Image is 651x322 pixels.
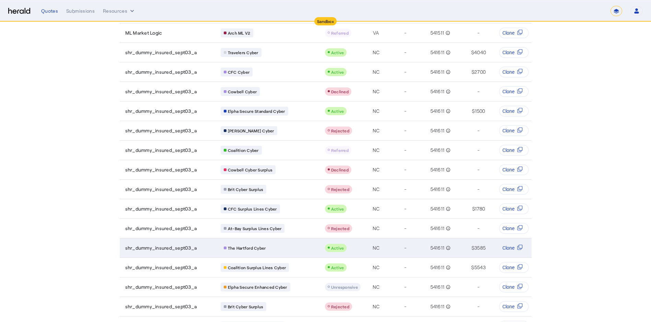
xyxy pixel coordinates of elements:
span: - [477,147,479,154]
span: Brit Cyber Surplus [228,304,264,309]
span: Clone [502,284,514,290]
span: Active [331,50,344,55]
span: Clone [502,29,514,36]
mat-icon: info_outline [444,186,451,193]
span: CFC Surplus Lines Cyber [228,206,277,212]
button: Clone [499,145,529,156]
button: Clone [499,47,529,58]
mat-icon: info_outline [444,225,451,232]
span: Clone [502,225,514,232]
span: 541611 [430,303,445,310]
span: - [404,69,406,75]
span: - [404,303,406,310]
span: - [404,147,406,154]
span: - [477,225,479,232]
mat-icon: info_outline [444,127,451,134]
span: 541611 [430,166,445,173]
span: 541611 [430,264,445,271]
span: Clone [502,147,514,154]
span: Clone [502,69,514,75]
span: NC [373,49,380,56]
span: Cowbell Cyber Surplus [228,167,272,172]
span: shr_dummy_insured_sept03_a [125,245,197,251]
span: - [404,225,406,232]
span: Active [331,109,344,114]
span: Clone [502,108,514,115]
span: Active [331,206,344,211]
span: shr_dummy_insured_sept03_a [125,49,197,56]
span: shr_dummy_insured_sept03_a [125,88,197,95]
button: Clone [499,223,529,234]
span: Declined [331,89,349,94]
button: Clone [499,301,529,312]
button: Clone [499,164,529,175]
span: Clone [502,205,514,212]
span: 4040 [474,49,486,56]
span: Rejected [331,128,349,133]
span: Active [331,70,344,74]
span: NC [373,127,380,134]
mat-icon: info_outline [444,147,451,154]
span: 541611 [430,108,445,115]
span: 541611 [430,69,445,75]
button: Clone [499,242,529,253]
span: 1500 [475,108,485,115]
span: 541611 [430,186,445,193]
mat-icon: info_outline [444,303,451,310]
span: shr_dummy_insured_sept03_a [125,303,197,310]
span: NC [373,166,380,173]
mat-icon: info_outline [444,245,451,251]
button: Clone [499,86,529,97]
span: shr_dummy_insured_sept03_a [125,127,197,134]
span: [PERSON_NAME] Cyber [228,128,274,133]
span: shr_dummy_insured_sept03_a [125,147,197,154]
span: - [404,186,406,193]
span: 541611 [430,284,445,290]
span: 541611 [430,225,445,232]
span: CFC Cyber [228,69,249,75]
span: - [404,29,406,36]
span: - [477,303,479,310]
span: Cowbell Cyber [228,89,257,94]
span: - [404,284,406,290]
span: Active [331,265,344,270]
span: NC [373,147,380,154]
span: Declined [331,167,349,172]
span: NC [373,225,380,232]
span: Clone [502,264,514,271]
span: shr_dummy_insured_sept03_a [125,166,197,173]
span: - [404,127,406,134]
span: 5543 [474,264,486,271]
span: - [477,127,479,134]
span: - [477,29,479,36]
span: Rejected [331,304,349,309]
div: Sandbox [314,17,337,25]
button: Clone [499,203,529,214]
span: VA [373,29,379,36]
mat-icon: info_outline [444,264,451,271]
span: NC [373,303,380,310]
span: - [477,284,479,290]
span: 3585 [474,245,486,251]
span: Clone [502,49,514,56]
span: Coalition Cyber [228,147,259,153]
span: Clone [502,88,514,95]
button: Clone [499,282,529,293]
span: 541611 [430,49,445,56]
span: NC [373,69,380,75]
span: $ [472,108,475,115]
span: Clone [502,245,514,251]
span: - [477,186,479,193]
span: Travelers Cyber [228,50,258,55]
span: NC [373,108,380,115]
mat-icon: info_outline [444,29,450,36]
button: Clone [499,106,529,117]
span: Arch ML V2 [228,30,251,36]
span: 541511 [430,29,444,36]
mat-icon: info_outline [444,69,451,75]
span: Active [331,246,344,250]
span: $ [472,245,474,251]
mat-icon: info_outline [444,88,451,95]
span: NC [373,264,380,271]
span: - [477,88,479,95]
